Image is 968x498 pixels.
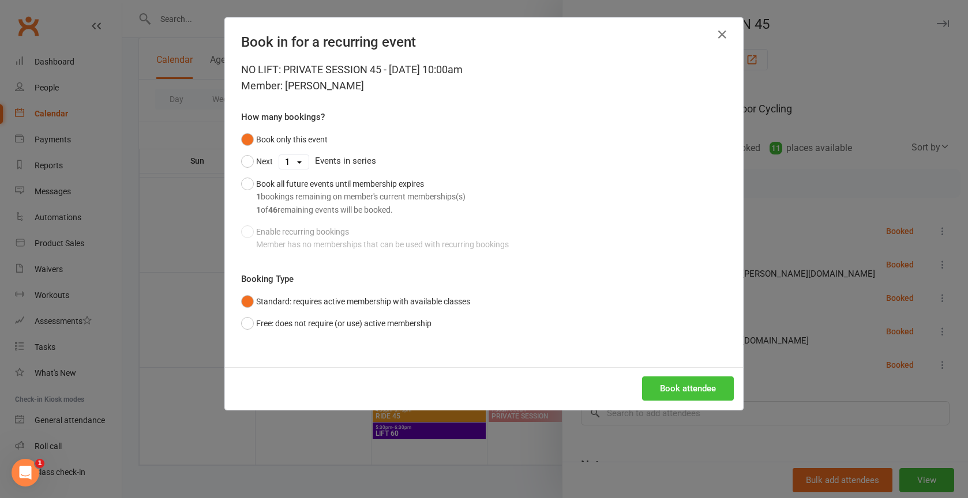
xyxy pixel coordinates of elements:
strong: 1 [256,205,261,214]
button: Book only this event [241,129,328,150]
button: Next [241,150,273,172]
div: NO LIFT: PRIVATE SESSION 45 - [DATE] 10:00am Member: [PERSON_NAME] [241,62,727,94]
label: Booking Type [241,272,294,286]
button: Standard: requires active membership with available classes [241,290,470,312]
div: Book all future events until membership expires [256,178,466,216]
div: bookings remaining on member's current memberships(s) of remaining events will be booked. [256,190,466,216]
button: Book attendee [642,376,734,401]
label: How many bookings? [241,110,325,124]
h4: Book in for a recurring event [241,34,727,50]
div: Events in series [241,150,727,172]
button: Book all future events until membership expires1bookings remaining on member's current membership... [241,173,466,221]
span: 1 [35,459,44,468]
strong: 46 [268,205,277,214]
strong: 1 [256,192,261,201]
button: Close [713,25,731,44]
button: Free: does not require (or use) active membership [241,312,432,334]
iframe: Intercom live chat [12,459,39,486]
